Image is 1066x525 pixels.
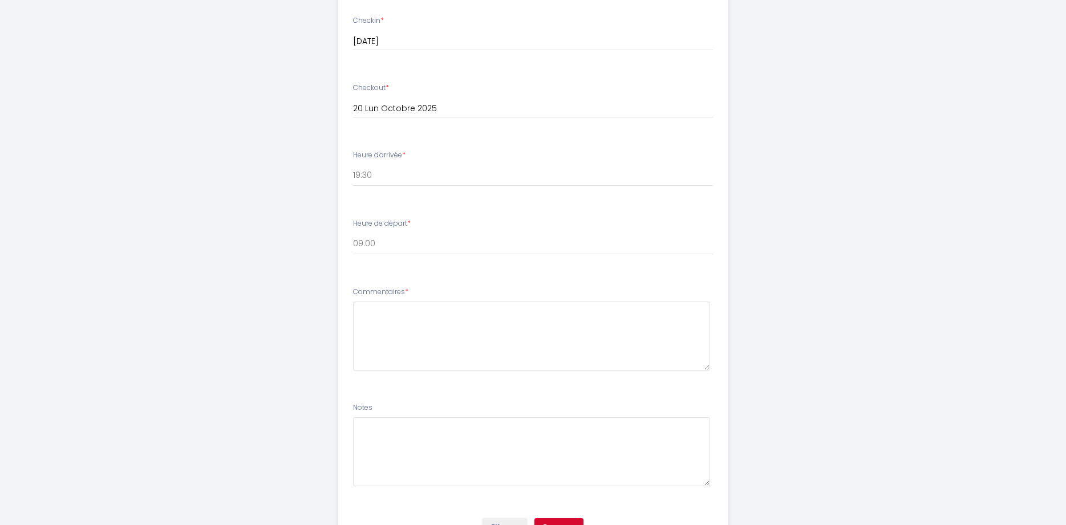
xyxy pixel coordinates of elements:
[353,218,411,229] label: Heure de départ
[353,83,389,93] label: Checkout
[353,402,372,413] label: Notes
[353,150,406,161] label: Heure d'arrivée
[353,15,384,26] label: Checkin
[353,287,408,298] label: Commentaires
